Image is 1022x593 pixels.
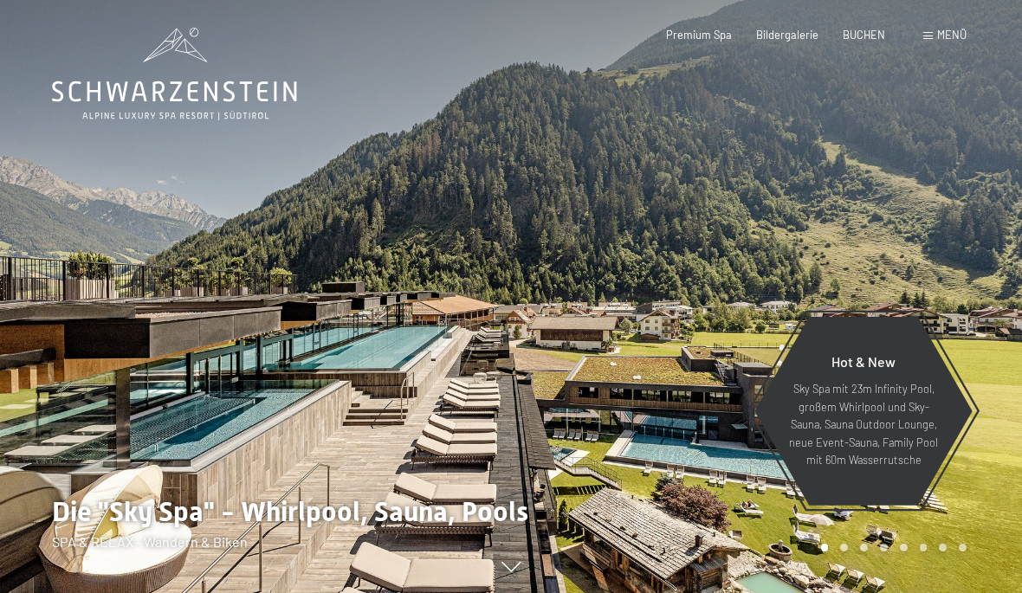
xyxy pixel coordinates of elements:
[900,544,908,551] div: Carousel Page 5
[860,544,868,551] div: Carousel Page 3
[831,353,896,370] span: Hot & New
[666,28,732,42] a: Premium Spa
[939,544,947,551] div: Carousel Page 7
[815,544,967,551] div: Carousel Pagination
[756,28,818,42] a: Bildergalerie
[937,28,967,42] span: Menü
[920,544,928,551] div: Carousel Page 6
[788,380,939,468] p: Sky Spa mit 23m Infinity Pool, großem Whirlpool und Sky-Sauna, Sauna Outdoor Lounge, neue Event-S...
[840,544,848,551] div: Carousel Page 2
[754,316,973,506] a: Hot & New Sky Spa mit 23m Infinity Pool, großem Whirlpool und Sky-Sauna, Sauna Outdoor Lounge, ne...
[880,544,888,551] div: Carousel Page 4
[843,28,885,42] a: BUCHEN
[821,544,829,551] div: Carousel Page 1 (Current Slide)
[959,544,967,551] div: Carousel Page 8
